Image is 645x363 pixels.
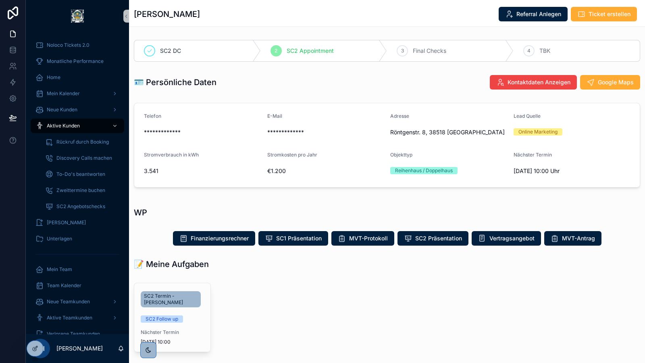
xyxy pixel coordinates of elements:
span: Monatliche Performance [47,58,104,65]
span: Mein Team [47,266,72,273]
span: Objekttyp [390,152,412,158]
span: 4 [527,48,531,54]
a: Mein Team [31,262,124,277]
a: Zweittermine buchen [40,183,124,198]
span: Unterlagen [47,236,72,242]
span: 3.541 [144,167,261,175]
span: E-Mail [267,113,282,119]
a: Unterlagen [31,232,124,246]
span: Stromverbrauch in kWh [144,152,199,158]
span: Ticket erstellen [589,10,630,18]
span: Rückruf durch Booking [56,139,109,145]
div: SC2 Follow up [146,315,178,323]
span: Kontaktdaten Anzeigen [508,78,570,86]
span: TBK [539,47,550,55]
span: [PERSON_NAME] [47,219,86,226]
a: Noloco Tickets 2.0 [31,38,124,52]
span: 3 [401,48,404,54]
a: Neue Teamkunden [31,294,124,309]
button: Ticket erstellen [571,7,637,21]
a: SC2 Angebotschecks [40,199,124,214]
span: SC2 Appointment [287,47,334,55]
span: Adresse [390,113,409,119]
a: Aktive Kunden [31,119,124,133]
button: Google Maps [580,75,640,90]
a: [PERSON_NAME] [31,215,124,230]
span: Noloco Tickets 2.0 [47,42,89,48]
div: scrollable content [26,32,129,334]
span: Referral Anlegen [516,10,561,18]
span: €1.200 [267,167,384,175]
a: Monatliche Performance [31,54,124,69]
span: To-Do's beantworten [56,171,105,177]
span: [DATE] 10:00 [141,339,204,345]
p: [PERSON_NAME] [56,344,103,353]
span: Stromkosten pro Jahr [267,152,317,158]
button: Kontaktdaten Anzeigen [490,75,577,90]
span: Aktive Teamkunden [47,315,92,321]
span: MVT-Antrag [562,234,595,242]
h1: 🪪 Persönliche Daten [134,77,216,88]
span: Neue Kunden [47,106,77,113]
span: Aktive Kunden [47,123,80,129]
span: Nächster Termin [141,329,204,336]
span: MVT-Protokoll [349,234,388,242]
a: SC2 Termin - [PERSON_NAME] [141,291,201,307]
button: Finanzierungsrechner [173,231,255,246]
span: SC1 Präsentation [276,234,322,242]
button: SC2 Präsentation [397,231,468,246]
button: MVT-Protokoll [331,231,394,246]
button: Referral Anlegen [499,7,568,21]
a: Home [31,70,124,85]
span: SC2 Präsentation [415,234,462,242]
span: Nächster Termin [514,152,552,158]
h1: [PERSON_NAME] [134,8,200,20]
button: SC1 Präsentation [258,231,328,246]
a: To-Do's beantworten [40,167,124,181]
button: Vertragsangebot [472,231,541,246]
span: Verlorene Teamkunden [47,331,100,337]
a: Mein Kalender [31,86,124,101]
span: SC2 DC [160,47,181,55]
button: MVT-Antrag [544,231,601,246]
a: Aktive Teamkunden [31,311,124,325]
div: Online Marketing [518,128,558,136]
h1: 📝 Meine Aufgaben [134,259,209,270]
h1: WP [134,207,147,218]
a: Team Kalender [31,278,124,293]
div: Reihenhaus / Doppelhaus [395,167,453,174]
a: Rückruf durch Booking [40,135,124,149]
span: SC2 Termin - [PERSON_NAME] [144,293,198,306]
span: Discovery Calls machen [56,155,112,161]
span: Finanzierungsrechner [191,234,249,242]
span: Mein Kalender [47,90,80,97]
img: App logo [71,10,84,23]
span: Team Kalender [47,282,81,289]
span: Telefon [144,113,161,119]
span: [DATE] 10:00 Uhr [514,167,630,175]
span: Google Maps [598,78,634,86]
a: Discovery Calls machen [40,151,124,165]
span: Vertragsangebot [489,234,535,242]
span: SC2 Angebotschecks [56,203,105,210]
span: Neue Teamkunden [47,298,90,305]
a: Verlorene Teamkunden [31,327,124,341]
span: Röntgenstr. 8, 38518 [GEOGRAPHIC_DATA] [390,128,507,136]
span: Zweittermine buchen [56,187,105,194]
span: Home [47,74,60,81]
span: 2 [275,48,277,54]
a: Neue Kunden [31,102,124,117]
span: Final Checks [413,47,446,55]
span: Lead Quelle [514,113,541,119]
